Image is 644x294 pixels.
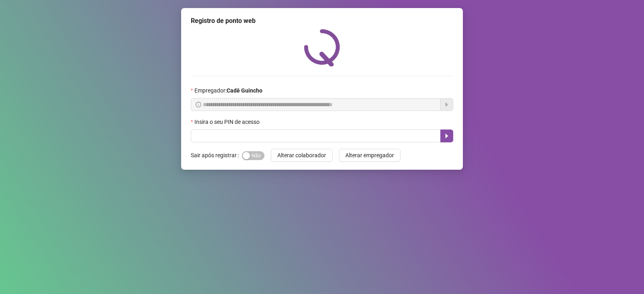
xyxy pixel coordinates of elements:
label: Insira o seu PIN de acesso [191,117,265,126]
div: Registro de ponto web [191,16,453,26]
span: caret-right [444,133,450,139]
label: Sair após registrar [191,149,242,162]
span: info-circle [196,102,201,107]
button: Alterar colaborador [271,149,332,162]
span: Alterar empregador [345,151,394,160]
strong: Cadê Guincho [227,87,262,94]
button: Alterar empregador [339,149,400,162]
span: Empregador : [194,86,262,95]
img: QRPoint [304,29,340,66]
span: Alterar colaborador [277,151,326,160]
